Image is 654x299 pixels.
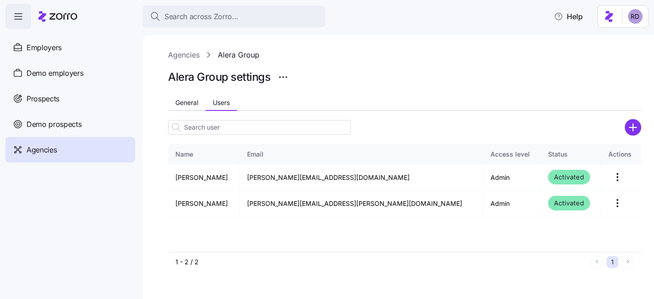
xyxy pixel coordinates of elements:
td: [PERSON_NAME][EMAIL_ADDRESS][DOMAIN_NAME] [240,164,483,190]
h1: Alera Group settings [168,70,270,84]
div: Actions [608,149,634,159]
td: Admin [483,190,541,216]
span: Help [554,11,583,22]
button: 1 [607,256,618,268]
span: Employers [26,42,62,53]
button: Help [547,7,590,26]
a: Agencies [5,137,135,163]
div: Access level [490,149,533,159]
a: Agencies [168,49,200,61]
button: Search across Zorro... [142,5,325,27]
span: Prospects [26,93,59,105]
span: Activated [554,172,584,183]
a: Demo employers [5,60,135,86]
a: Prospects [5,86,135,111]
td: [PERSON_NAME][EMAIL_ADDRESS][PERSON_NAME][DOMAIN_NAME] [240,190,483,216]
button: Previous page [591,256,603,268]
img: 6d862e07fa9c5eedf81a4422c42283ac [628,9,643,24]
td: [PERSON_NAME] [168,164,240,190]
td: [PERSON_NAME] [168,190,240,216]
div: Status [548,149,594,159]
a: Alera Group [218,49,259,61]
span: Activated [554,198,584,209]
div: 1 - 2 / 2 [175,257,587,267]
span: Demo prospects [26,119,82,130]
td: Admin [483,164,541,190]
a: Employers [5,35,135,60]
span: Search across Zorro... [164,11,238,22]
span: Users [213,100,230,106]
span: Demo employers [26,68,84,79]
input: Search user [168,120,351,135]
div: Email [247,149,475,159]
span: General [175,100,198,106]
span: Agencies [26,144,57,156]
div: Name [175,149,232,159]
svg: add icon [625,119,641,136]
button: Next page [622,256,634,268]
a: Demo prospects [5,111,135,137]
